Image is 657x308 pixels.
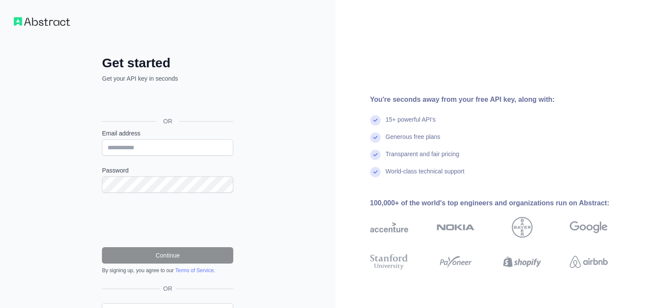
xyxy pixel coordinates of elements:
[386,150,460,167] div: Transparent and fair pricing
[512,217,533,238] img: bayer
[370,217,408,238] img: accenture
[386,115,436,132] div: 15+ powerful API's
[503,252,541,271] img: shopify
[386,167,465,184] div: World-class technical support
[102,247,233,264] button: Continue
[102,267,233,274] div: By signing up, you agree to our .
[370,252,408,271] img: stanford university
[14,17,70,26] img: Workflow
[570,252,608,271] img: airbnb
[160,284,176,293] span: OR
[98,92,236,111] iframe: Nút Đăng nhập bằng Google
[370,167,381,177] img: check mark
[386,132,441,150] div: Generous free plans
[102,74,233,83] p: Get your API key in seconds
[370,150,381,160] img: check mark
[437,217,475,238] img: nokia
[102,55,233,71] h2: Get started
[102,203,233,237] iframe: reCAPTCHA
[175,267,213,273] a: Terms of Service
[370,198,635,208] div: 100,000+ of the world's top engineers and organizations run on Abstract:
[437,252,475,271] img: payoneer
[370,115,381,126] img: check mark
[102,129,233,138] label: Email address
[102,166,233,175] label: Password
[370,132,381,143] img: check mark
[570,217,608,238] img: google
[156,117,179,126] span: OR
[370,94,635,105] div: You're seconds away from your free API key, along with:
